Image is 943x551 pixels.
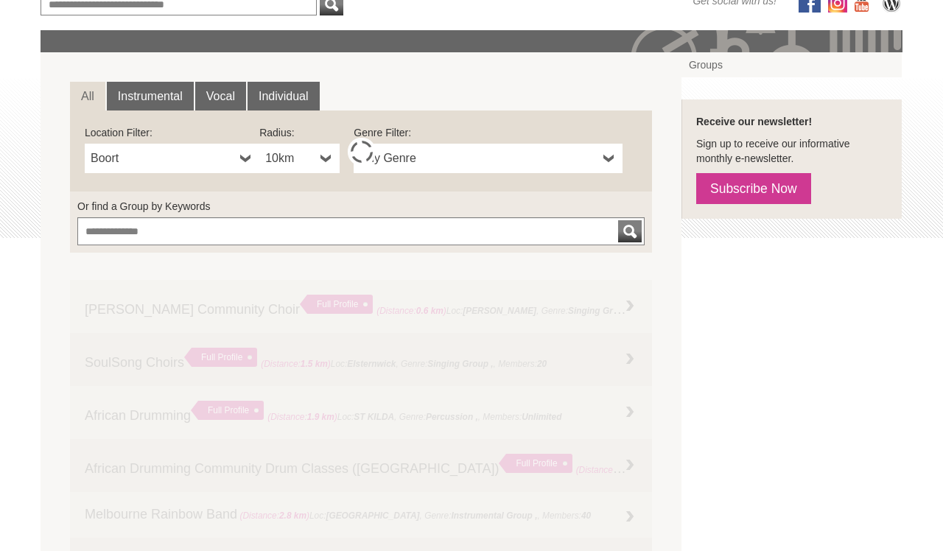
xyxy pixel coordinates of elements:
strong: Receive our newsletter! [696,116,812,127]
span: (Distance: ) [576,461,646,476]
a: African Drumming Full Profile (Distance:1.9 km)Loc:ST KILDA, Genre:Percussion ,, Members:Unlimited [70,386,652,439]
strong: 20 [537,359,547,369]
div: Full Profile [184,348,257,367]
a: Vocal [195,82,246,111]
strong: Singing Group , [568,302,634,317]
label: Or find a Group by Keywords [77,199,645,214]
a: Any Genre [354,144,623,173]
a: Melbourne Rainbow Band (Distance:2.8 km)Loc:[GEOGRAPHIC_DATA], Genre:Instrumental Group ,, Member... [70,492,652,538]
span: (Distance: ) [239,510,309,521]
strong: Singing Group , [427,359,493,369]
strong: Elsternwick [347,359,396,369]
a: SoulSong Choirs Full Profile (Distance:1.5 km)Loc:Elsternwick, Genre:Singing Group ,, Members:20 [70,333,652,386]
strong: 40 [581,510,591,521]
label: Genre Filter: [354,125,623,140]
strong: Percussion , [426,412,478,422]
span: 10km [265,150,315,167]
strong: Instrumental Group , [452,510,538,521]
div: Full Profile [300,295,373,314]
strong: 0.6 km [416,306,444,316]
span: (Distance: ) [267,412,337,422]
span: Any Genre [360,150,597,167]
strong: [PERSON_NAME] [463,306,536,316]
a: 10km [259,144,340,173]
p: Sign up to receive our informative monthly e-newsletter. [696,136,887,166]
a: All [70,82,105,111]
a: Individual [248,82,320,111]
a: Boort [85,144,259,173]
span: Loc: , Genre: , Members: [267,412,561,422]
strong: 2.8 km [279,510,306,521]
a: [PERSON_NAME] Community Choir Full Profile (Distance:0.6 km)Loc:[PERSON_NAME], Genre:Singing Grou... [70,280,652,333]
div: Full Profile [499,454,572,473]
span: (Distance: ) [376,306,446,316]
a: Instrumental [107,82,194,111]
a: African Drumming Community Drum Classes ([GEOGRAPHIC_DATA]) Full Profile (Distance:1.9 km)Loc:, G... [70,439,652,492]
strong: ST KILDA [354,412,394,422]
a: Subscribe Now [696,173,811,204]
strong: Unlimited [522,412,561,422]
span: (Distance: ) [261,359,331,369]
strong: [GEOGRAPHIC_DATA] [326,510,419,521]
span: Boort [91,150,234,167]
span: Loc: , Genre: , Members: [237,510,591,521]
strong: 1.5 km [301,359,328,369]
div: Full Profile [191,401,264,420]
label: Radius: [259,125,340,140]
a: Groups [681,52,902,77]
span: Loc: , Genre: , [576,461,781,476]
label: Location Filter: [85,125,259,140]
strong: 1.9 km [307,412,334,422]
span: Loc: , Genre: , Members: [261,359,547,369]
span: Loc: , Genre: , [376,302,636,317]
